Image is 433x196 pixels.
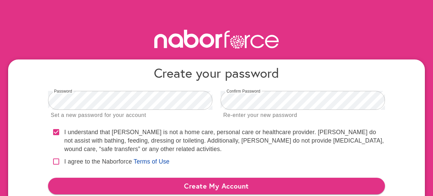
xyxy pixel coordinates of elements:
[134,158,169,165] a: Terms of Use
[48,178,385,194] button: Create My Account
[53,180,380,192] span: Create My Account
[48,65,385,81] h4: Create your password
[64,157,132,166] label: I agree to the Naborforce
[51,111,146,120] div: Set a new password for your account
[64,128,385,153] label: I understand that [PERSON_NAME] is not a home care, personal care or healthcare provider. [PERSON...
[223,111,297,120] div: Re-enter your new password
